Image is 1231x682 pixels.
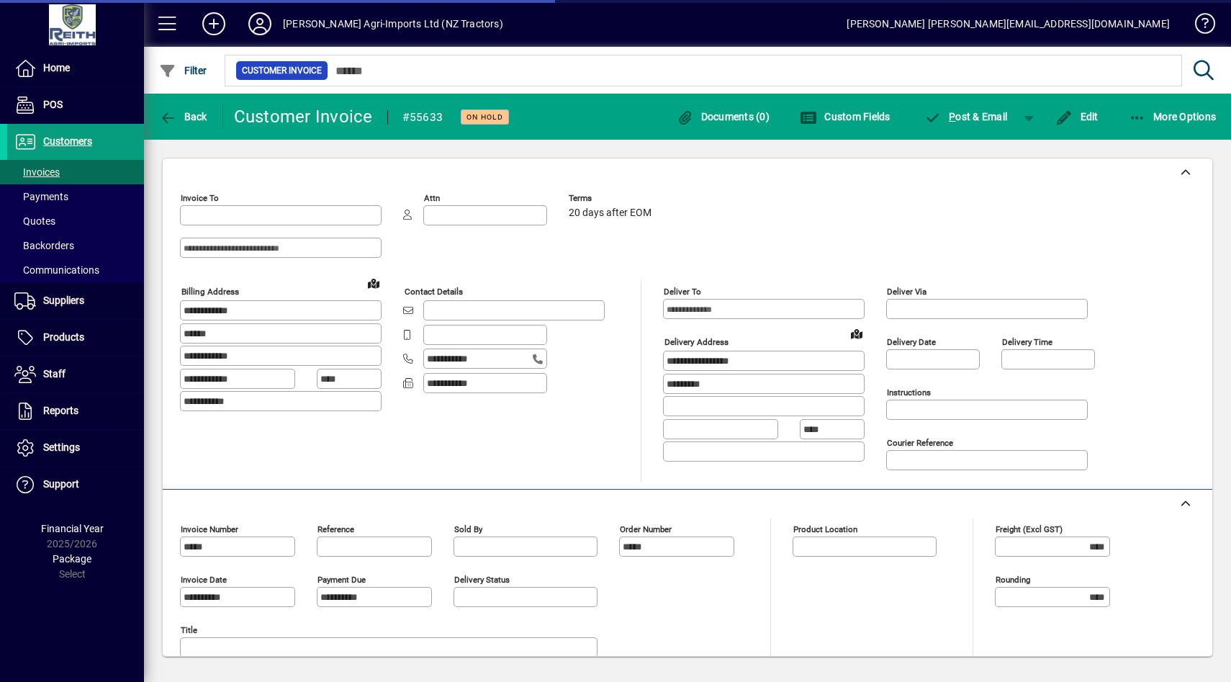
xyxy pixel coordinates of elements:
a: Staff [7,356,144,392]
span: Communications [14,264,99,276]
div: #55633 [402,106,443,129]
span: Staff [43,368,66,380]
span: 20 days after EOM [569,207,651,219]
button: Add [191,11,237,37]
a: Communications [7,258,144,282]
span: P [949,111,955,122]
mat-label: Courier Reference [887,438,953,448]
mat-label: Delivery time [1002,337,1052,347]
span: Terms [569,194,655,203]
button: Post & Email [917,104,1015,130]
a: POS [7,87,144,123]
button: Edit [1052,104,1102,130]
a: Invoices [7,160,144,184]
span: More Options [1129,111,1217,122]
button: Filter [155,58,211,84]
a: Products [7,320,144,356]
mat-label: Instructions [887,387,931,398]
a: Home [7,50,144,86]
span: Custom Fields [800,111,890,122]
a: Reports [7,393,144,429]
div: [PERSON_NAME] Agri-Imports Ltd (NZ Tractors) [283,12,503,35]
span: Customer Invoice [242,63,322,78]
mat-label: Attn [424,193,440,203]
mat-label: Reference [317,524,354,534]
div: [PERSON_NAME] [PERSON_NAME][EMAIL_ADDRESS][DOMAIN_NAME] [847,12,1170,35]
a: View on map [845,322,868,345]
span: Package [53,553,91,565]
mat-label: Product location [793,524,857,534]
mat-label: Payment due [317,575,366,585]
a: Knowledge Base [1184,3,1213,50]
span: Home [43,62,70,73]
mat-label: Title [181,625,197,635]
mat-label: Deliver via [887,287,926,297]
span: Quotes [14,215,55,227]
a: Suppliers [7,283,144,319]
a: Payments [7,184,144,209]
mat-label: Invoice date [181,575,227,585]
mat-label: Order number [620,524,672,534]
span: On hold [466,112,503,122]
button: More Options [1125,104,1220,130]
mat-label: Freight (excl GST) [996,524,1063,534]
span: POS [43,99,63,110]
a: View on map [362,272,385,295]
mat-label: Sold by [454,524,482,534]
span: Backorders [14,240,74,251]
mat-label: Invoice number [181,524,238,534]
mat-label: Delivery status [454,575,510,585]
span: Edit [1055,111,1099,122]
mat-label: Delivery date [887,337,936,347]
span: Settings [43,441,80,453]
span: Products [43,331,84,343]
span: Filter [159,65,207,76]
button: Back [155,104,211,130]
span: Financial Year [41,523,104,534]
mat-label: Rounding [996,575,1030,585]
span: Payments [14,191,68,202]
app-page-header-button: Back [144,104,223,130]
mat-label: Deliver To [664,287,701,297]
span: Back [159,111,207,122]
a: Settings [7,430,144,466]
span: Suppliers [43,295,84,306]
span: ost & Email [924,111,1008,122]
span: Support [43,478,79,490]
div: Customer Invoice [234,105,373,128]
span: Invoices [14,166,60,178]
button: Documents (0) [672,104,773,130]
a: Quotes [7,209,144,233]
span: Customers [43,135,92,147]
button: Profile [237,11,283,37]
span: Reports [43,405,78,416]
span: Documents (0) [676,111,770,122]
a: Backorders [7,233,144,258]
mat-label: Invoice To [181,193,219,203]
a: Support [7,467,144,503]
button: Custom Fields [796,104,894,130]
